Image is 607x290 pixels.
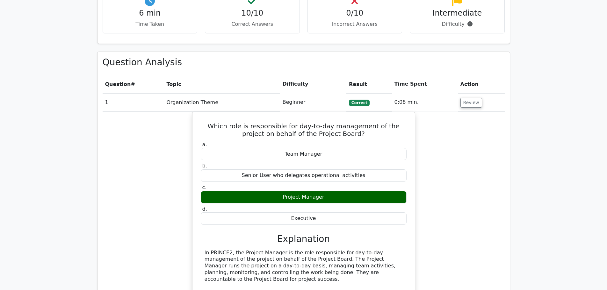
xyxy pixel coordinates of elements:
[280,93,346,111] td: Beginner
[210,9,294,18] h4: 10/10
[202,141,207,147] span: a.
[108,9,192,18] h4: 6 min
[458,75,505,93] th: Action
[200,122,407,138] h5: Which role is responsible for day-to-day management of the project on behalf of the Project Board?
[392,75,458,93] th: Time Spent
[201,212,407,225] div: Executive
[103,93,164,111] td: 1
[313,9,397,18] h4: 0/10
[103,57,505,68] h3: Question Analysis
[164,75,280,93] th: Topic
[201,191,407,203] div: Project Manager
[202,206,207,212] span: d.
[201,148,407,160] div: Team Manager
[415,20,499,28] p: Difficulty
[108,20,192,28] p: Time Taken
[210,20,294,28] p: Correct Answers
[392,93,458,111] td: 0:08 min.
[415,9,499,18] h4: Intermediate
[313,20,397,28] p: Incorrect Answers
[460,98,482,108] button: Review
[202,163,207,169] span: b.
[201,169,407,182] div: Senior User who delegates operational activities
[346,75,392,93] th: Result
[105,81,131,87] span: Question
[202,184,207,190] span: c.
[205,234,403,244] h3: Explanation
[349,100,370,106] span: Correct
[280,75,346,93] th: Difficulty
[103,75,164,93] th: #
[164,93,280,111] td: Organization Theme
